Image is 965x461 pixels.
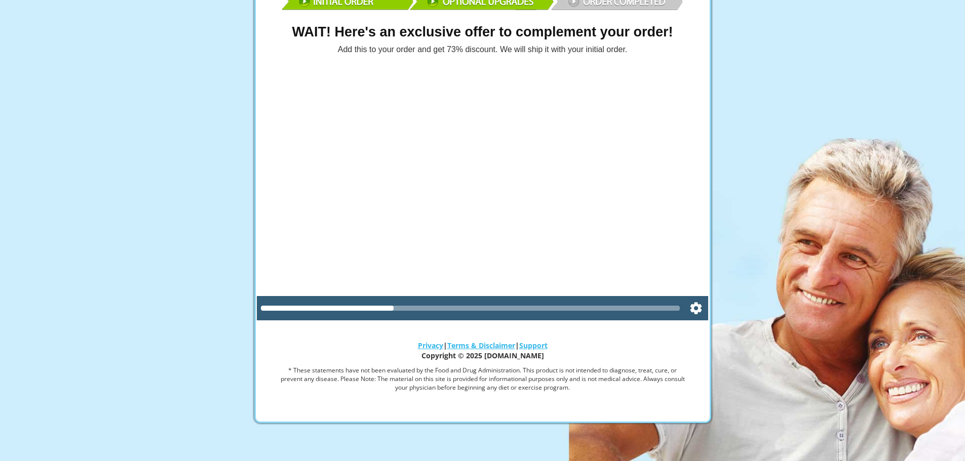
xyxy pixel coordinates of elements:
a: Support [519,341,548,350]
h1: WAIT! Here's an exclusive offer to complement your order! [252,25,713,40]
img: footer.png [252,412,713,431]
a: Terms & Disclaimer [447,341,515,350]
p: | | Copyright © 2025 [DOMAIN_NAME] [280,341,685,361]
button: Settings [684,296,708,320]
p: * These statements have not been evaluated by the Food and Drug Administration. This product is n... [280,366,685,392]
a: Privacy [418,341,443,350]
h4: Add this to your order and get 73% discount. We will ship it with your initial order. [252,45,713,54]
